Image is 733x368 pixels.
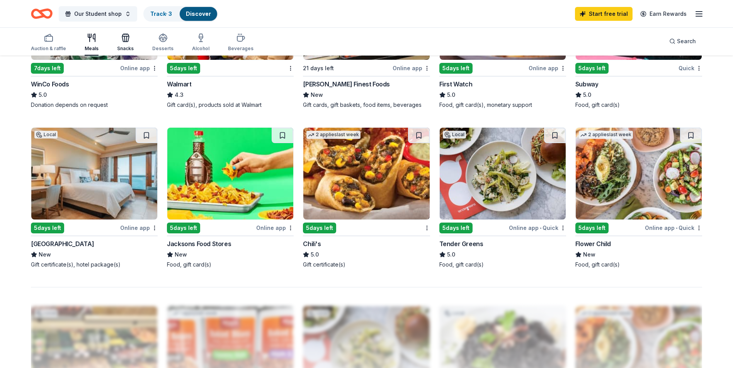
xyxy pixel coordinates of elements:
[576,128,702,219] img: Image for Flower Child
[447,250,455,259] span: 5.0
[167,128,293,219] img: Image for Jacksons Food Stores
[575,101,702,109] div: Food, gift card(s)
[152,30,173,56] button: Desserts
[303,261,430,268] div: Gift certificate(s)
[31,63,64,74] div: 7 days left
[575,7,633,21] a: Start free trial
[303,128,429,219] img: Image for Chili's
[85,46,99,52] div: Meals
[150,10,172,17] a: Track· 3
[303,79,390,89] div: [PERSON_NAME] Finest Foods
[175,250,187,259] span: New
[256,223,294,233] div: Online app
[439,127,566,268] a: Image for Tender GreensLocal5days leftOnline app•QuickTender Greens5.0Food, gift card(s)
[575,127,702,268] a: Image for Flower Child2 applieslast week5days leftOnline app•QuickFlower ChildNewFood, gift card(s)
[311,250,319,259] span: 5.0
[393,63,430,73] div: Online app
[31,46,66,52] div: Auction & raffle
[439,79,473,89] div: First Watch
[303,64,334,73] div: 21 days left
[439,101,566,109] div: Food, gift card(s), monetary support
[303,101,430,109] div: Gift cards, gift baskets, food items, beverages
[186,10,211,17] a: Discover
[167,63,200,74] div: 5 days left
[645,223,702,233] div: Online app Quick
[152,46,173,52] div: Desserts
[59,6,137,22] button: Our Student shop
[167,127,294,268] a: Image for Jacksons Food Stores5days leftOnline appJacksons Food StoresNewFood, gift card(s)
[540,225,541,231] span: •
[575,79,599,89] div: Subway
[167,223,200,233] div: 5 days left
[440,128,566,219] img: Image for Tender Greens
[120,63,158,73] div: Online app
[31,79,69,89] div: WinCo Foods
[529,63,566,73] div: Online app
[31,223,64,233] div: 5 days left
[31,127,158,268] a: Image for Dolphin Bay Resort & SpaLocal5days leftOnline app[GEOGRAPHIC_DATA]NewGift certificate(s...
[509,223,566,233] div: Online app Quick
[143,6,218,22] button: Track· 3Discover
[167,261,294,268] div: Food, gift card(s)
[39,250,51,259] span: New
[31,128,157,219] img: Image for Dolphin Bay Resort & Spa
[439,223,473,233] div: 5 days left
[167,239,231,248] div: Jacksons Food Stores
[439,261,566,268] div: Food, gift card(s)
[303,127,430,268] a: Image for Chili's2 applieslast week5days leftChili's5.0Gift certificate(s)
[575,63,609,74] div: 5 days left
[679,63,702,73] div: Quick
[85,30,99,56] button: Meals
[192,46,209,52] div: Alcohol
[583,90,591,100] span: 5.0
[34,131,58,138] div: Local
[192,30,209,56] button: Alcohol
[228,30,253,56] button: Beverages
[676,225,677,231] span: •
[167,79,191,89] div: Walmart
[443,131,466,138] div: Local
[575,239,611,248] div: Flower Child
[117,30,134,56] button: Snacks
[447,90,455,100] span: 5.0
[583,250,595,259] span: New
[303,223,336,233] div: 5 days left
[120,223,158,233] div: Online app
[31,101,158,109] div: Donation depends on request
[311,90,323,100] span: New
[636,7,691,21] a: Earn Rewards
[31,30,66,56] button: Auction & raffle
[74,9,122,19] span: Our Student shop
[663,34,702,49] button: Search
[39,90,47,100] span: 5.0
[575,223,609,233] div: 5 days left
[175,90,184,100] span: 4.3
[306,131,361,139] div: 2 applies last week
[31,239,94,248] div: [GEOGRAPHIC_DATA]
[439,63,473,74] div: 5 days left
[31,261,158,268] div: Gift certificate(s), hotel package(s)
[439,239,483,248] div: Tender Greens
[167,101,294,109] div: Gift card(s), products sold at Walmart
[579,131,633,139] div: 2 applies last week
[117,46,134,52] div: Snacks
[575,261,702,268] div: Food, gift card(s)
[31,5,53,23] a: Home
[228,46,253,52] div: Beverages
[303,239,321,248] div: Chili's
[677,37,696,46] span: Search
